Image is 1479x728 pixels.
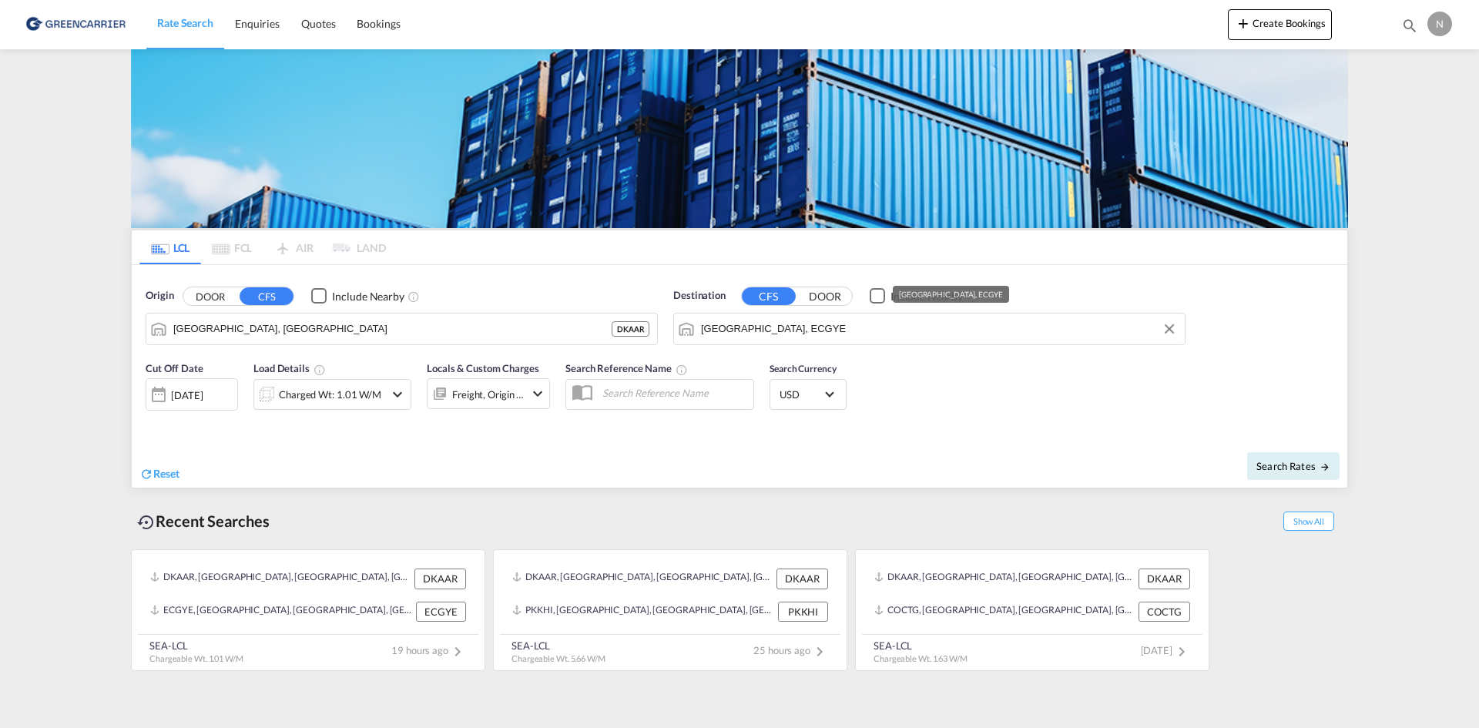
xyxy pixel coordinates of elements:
[870,288,963,304] md-checkbox: Checkbox No Ink
[1427,12,1452,36] div: N
[132,265,1347,488] div: Origin DOOR CFS Checkbox No InkUnchecked: Ignores neighbouring ports when fetching rates.Checked ...
[798,287,852,305] button: DOOR
[146,409,157,430] md-datepicker: Select
[388,385,407,404] md-icon: icon-chevron-down
[414,569,466,589] div: DKAAR
[1158,317,1181,341] button: Clear Input
[1256,460,1330,472] span: Search Rates
[332,289,404,304] div: Include Nearby
[235,17,280,30] span: Enquiries
[1139,569,1190,589] div: DKAAR
[452,384,525,405] div: Freight Origin Destination
[427,378,550,409] div: Freight Origin Destinationicon-chevron-down
[183,287,237,305] button: DOOR
[150,602,412,622] div: ECGYE, Guayaquil, Ecuador, South America, Americas
[674,314,1185,344] md-input-container: Guayaquil, ECGYE
[146,378,238,411] div: [DATE]
[1172,642,1191,661] md-icon: icon-chevron-right
[701,317,1177,341] input: Search by Port
[753,644,829,656] span: 25 hours ago
[131,549,485,671] recent-search-card: DKAAR, [GEOGRAPHIC_DATA], [GEOGRAPHIC_DATA], [GEOGRAPHIC_DATA], [GEOGRAPHIC_DATA] DKAARECGYE, [GE...
[778,602,828,622] div: PKKHI
[173,317,612,341] input: Search by Port
[493,549,847,671] recent-search-card: DKAAR, [GEOGRAPHIC_DATA], [GEOGRAPHIC_DATA], [GEOGRAPHIC_DATA], [GEOGRAPHIC_DATA] DKAARPKKHI, [GE...
[855,549,1209,671] recent-search-card: DKAAR, [GEOGRAPHIC_DATA], [GEOGRAPHIC_DATA], [GEOGRAPHIC_DATA], [GEOGRAPHIC_DATA] DKAARCOCTG, [GE...
[391,644,467,656] span: 19 hours ago
[357,17,400,30] span: Bookings
[301,17,335,30] span: Quotes
[565,362,688,374] span: Search Reference Name
[131,49,1348,228] img: GreenCarrierFCL_LCL.png
[427,362,539,374] span: Locals & Custom Charges
[149,639,243,653] div: SEA-LCL
[511,653,605,663] span: Chargeable Wt. 5.66 W/M
[528,384,547,403] md-icon: icon-chevron-down
[146,362,203,374] span: Cut Off Date
[874,653,968,663] span: Chargeable Wt. 1.63 W/M
[890,289,963,304] div: Include Nearby
[874,639,968,653] div: SEA-LCL
[311,288,404,304] md-checkbox: Checkbox No Ink
[1247,452,1340,480] button: Search Ratesicon-arrow-right
[139,467,153,481] md-icon: icon-refresh
[511,639,605,653] div: SEA-LCL
[776,569,828,589] div: DKAAR
[240,287,293,305] button: CFS
[146,288,173,304] span: Origin
[1320,461,1330,472] md-icon: icon-arrow-right
[23,7,127,42] img: b0b18ec08afe11efb1d4932555f5f09d.png
[1141,644,1191,656] span: [DATE]
[150,569,411,589] div: DKAAR, Aarhus, Denmark, Northern Europe, Europe
[253,379,411,410] div: Charged Wt: 1.01 W/Micon-chevron-down
[778,383,838,405] md-select: Select Currency: $ USDUnited States Dollar
[742,287,796,305] button: CFS
[157,16,213,29] span: Rate Search
[874,602,1135,622] div: COCTG, Cartagena, Colombia, South America, Americas
[139,230,386,264] md-pagination-wrapper: Use the left and right arrow keys to navigate between tabs
[1228,9,1332,40] button: icon-plus 400-fgCreate Bookings
[1139,602,1190,622] div: COCTG
[1283,512,1334,531] span: Show All
[1401,17,1418,34] md-icon: icon-magnify
[407,290,420,303] md-icon: Unchecked: Ignores neighbouring ports when fetching rates.Checked : Includes neighbouring ports w...
[139,466,179,483] div: icon-refreshReset
[314,364,326,376] md-icon: Chargeable Weight
[512,569,773,589] div: DKAAR, Aarhus, Denmark, Northern Europe, Europe
[146,314,657,344] md-input-container: Aarhus, DKAAR
[612,321,649,337] div: DKAAR
[673,288,726,304] span: Destination
[171,388,203,402] div: [DATE]
[131,504,276,538] div: Recent Searches
[137,513,156,532] md-icon: icon-backup-restore
[595,381,753,404] input: Search Reference Name
[810,642,829,661] md-icon: icon-chevron-right
[279,384,381,405] div: Charged Wt: 1.01 W/M
[676,364,688,376] md-icon: Your search will be saved by the below given name
[780,387,823,401] span: USD
[153,467,179,480] span: Reset
[899,286,1003,303] div: [GEOGRAPHIC_DATA], ECGYE
[770,363,837,374] span: Search Currency
[416,602,466,622] div: ECGYE
[139,230,201,264] md-tab-item: LCL
[512,602,774,622] div: PKKHI, Karachi, Pakistan, Indian Subcontinent, Asia Pacific
[1234,14,1253,32] md-icon: icon-plus 400-fg
[448,642,467,661] md-icon: icon-chevron-right
[874,569,1135,589] div: DKAAR, Aarhus, Denmark, Northern Europe, Europe
[1401,17,1418,40] div: icon-magnify
[253,362,326,374] span: Load Details
[149,653,243,663] span: Chargeable Wt. 1.01 W/M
